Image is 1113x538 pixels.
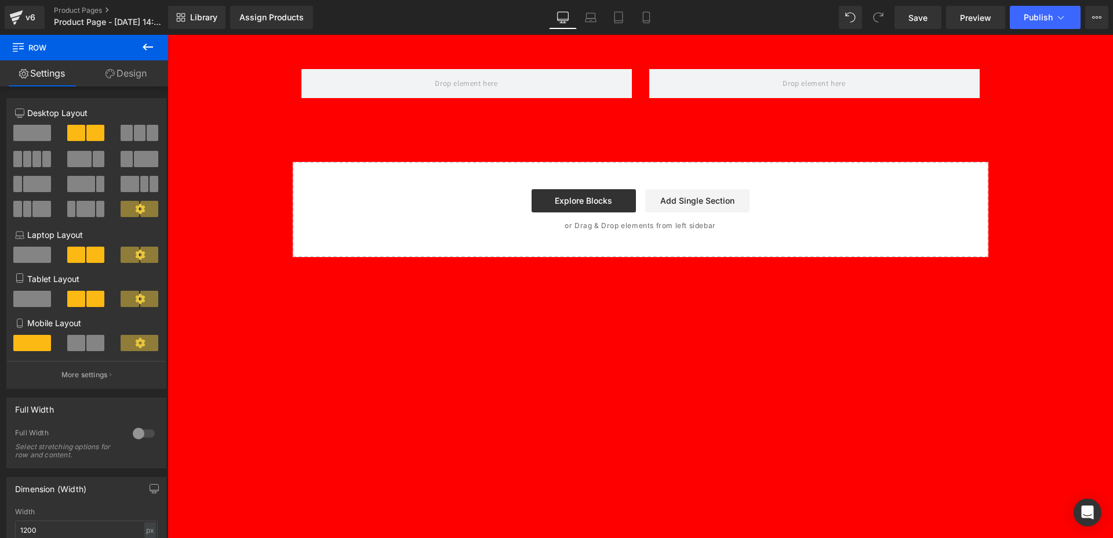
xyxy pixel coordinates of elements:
[12,35,128,60] span: Row
[61,370,108,380] p: More settings
[15,107,158,119] p: Desktop Layout
[54,6,187,15] a: Product Pages
[577,6,605,29] a: Laptop
[15,478,86,494] div: Dimension (Width)
[15,428,121,440] div: Full Width
[15,398,54,414] div: Full Width
[549,6,577,29] a: Desktop
[7,361,166,388] button: More settings
[1085,6,1108,29] button: More
[867,6,890,29] button: Redo
[839,6,862,29] button: Undo
[144,187,802,195] p: or Drag & Drop elements from left sidebar
[23,10,38,25] div: v6
[15,229,158,241] p: Laptop Layout
[168,6,225,29] a: New Library
[15,273,158,285] p: Tablet Layout
[15,508,158,516] div: Width
[5,6,45,29] a: v6
[15,317,158,329] p: Mobile Layout
[632,6,660,29] a: Mobile
[946,6,1005,29] a: Preview
[605,6,632,29] a: Tablet
[190,12,217,23] span: Library
[908,12,927,24] span: Save
[15,443,119,459] div: Select stretching options for row and content.
[1010,6,1081,29] button: Publish
[1074,499,1101,526] div: Open Intercom Messenger
[960,12,991,24] span: Preview
[84,60,168,86] a: Design
[1024,13,1053,22] span: Publish
[144,522,156,538] div: px
[239,13,304,22] div: Assign Products
[478,154,582,178] a: Add Single Section
[364,154,468,178] a: Explore Blocks
[54,17,165,27] span: Product Page - [DATE] 14:42:40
